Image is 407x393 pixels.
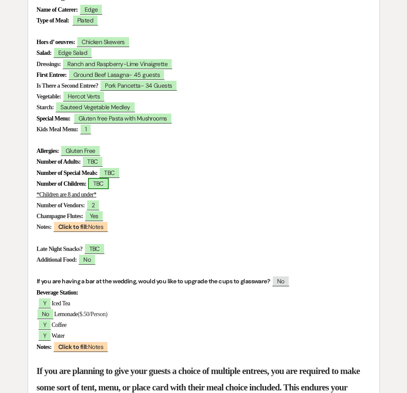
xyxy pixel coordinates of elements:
[37,344,52,350] strong: Notes:
[100,80,177,91] span: Pork Pancetta- 34 Guests
[37,277,271,285] strong: If you are having a bar at the wedding, would you like to upgrade the cups to glassware?
[37,72,67,78] strong: First Entree:
[81,213,83,219] strong: :
[37,39,75,45] strong: Hors d’ oeuvres:
[37,6,78,13] strong: Name of Caterer:
[54,311,78,317] span: Lemonade
[37,257,77,263] strong: Additional Food:
[55,101,136,112] span: Sauteed Vegetable Medley
[37,213,81,219] strong: Champagne Flutes
[58,223,88,231] b: Click to fill:
[86,200,100,210] span: 2
[78,254,96,265] span: No
[85,210,104,221] span: Yes
[37,115,71,122] strong: Special Menu:
[53,341,108,352] span: Notes
[82,156,103,167] span: TBC
[53,47,92,58] span: Edge Salad
[37,246,83,252] strong: Late Night Snacks?
[80,124,91,134] span: 1
[37,61,61,67] strong: Dressings:
[63,91,105,101] span: Hercot Verts
[84,243,105,254] span: TBC
[37,126,79,133] strong: Kids Meal Menu:
[37,50,52,56] strong: Salad:
[62,58,173,69] span: Ranch and Raspberry-Lime Vinaigrette
[37,202,85,209] strong: Number of Vendors:
[58,343,88,351] b: Click to fill:
[51,300,70,307] span: Iced Tea
[76,36,130,47] span: Chicken Skewers
[68,69,165,80] span: Ground Beef Lasagna- 45 guests
[37,181,87,187] strong: Number of Children:
[37,93,61,100] strong: Vegetable:
[37,148,59,154] strong: Allergies:
[37,158,81,165] strong: Number of Adults:
[37,170,98,176] strong: Number of Special Meals:
[99,167,120,178] span: TBC
[79,4,103,15] span: Edge
[51,333,64,339] span: Water
[37,104,54,111] strong: Starch:
[72,15,99,25] span: Plated
[37,17,69,24] strong: Type of Meal:
[38,319,51,330] span: Y
[88,178,109,189] span: TBC
[37,224,52,230] strong: Notes:
[272,276,290,286] span: No
[38,330,51,341] span: Y
[51,322,66,328] span: Coffee
[60,145,101,156] span: Gluten Free
[37,308,54,319] span: No
[37,82,98,89] strong: Is There a Second Entree?
[37,191,97,198] u: *Children are 8 and under*
[78,311,107,317] span: ($.50/Person)
[73,113,172,124] span: Gluten free Pasta with Mushrooms
[38,298,51,308] span: Y
[53,221,108,232] span: Notes
[37,289,79,296] strong: Beverage Station:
